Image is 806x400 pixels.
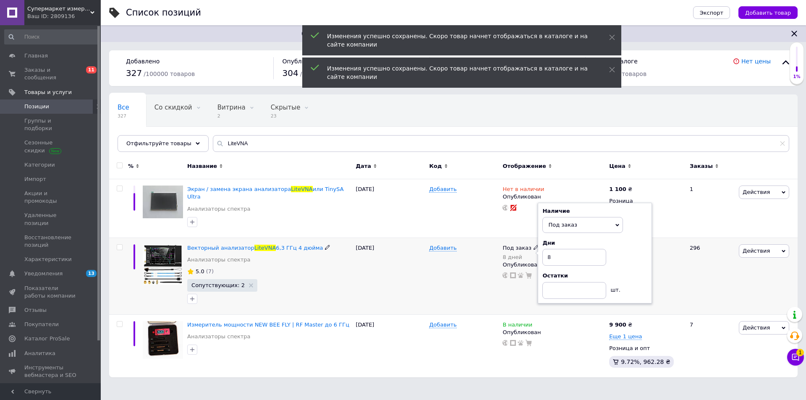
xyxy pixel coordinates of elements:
span: Опубликовано [282,58,327,65]
span: Экспорт [700,10,723,16]
div: Наличие [542,207,647,215]
span: 6,3 ГГц 4 дюйма [276,245,323,251]
span: Векторный анализатор [187,245,254,251]
input: Поиск по названию позиции, артикулу и поисковым запросам [213,135,789,152]
span: Добавить [429,186,456,193]
div: Ваш ID: 2809136 [27,13,101,20]
span: Еще 1 цена [609,333,642,340]
span: Код [429,162,442,170]
div: Розница и опт [609,345,683,352]
div: ₴ [609,321,632,329]
span: Заказы [690,162,713,170]
span: 304 [282,68,298,78]
span: Инструменты вебмастера и SEO [24,364,78,379]
span: Действия [743,324,770,331]
span: Со скидкой [154,104,192,111]
div: 7 [685,314,737,377]
span: 1 [796,349,804,356]
div: [DATE] [353,238,427,314]
span: Позиции [24,103,49,110]
span: Главная [24,52,48,60]
span: Каталог ProSale [24,335,70,342]
div: Опубликован [502,261,605,269]
span: Скрытые [271,104,301,111]
span: % [128,162,133,170]
div: [DATE] [353,179,427,238]
span: Добавлено [126,58,160,65]
span: / 327 товаров [300,71,340,77]
span: 23 [271,113,301,119]
a: Анализаторы спектра [187,333,250,340]
span: Отфильтруйте товары [126,140,191,146]
span: 2 [217,113,246,119]
div: 8 дней [502,254,539,260]
a: Экран / замена экрана анализатораLiteVNAили TinySA Ultra [187,186,343,200]
span: Экран / замена экрана анализатора [187,186,291,192]
button: Добавить товар [738,6,798,19]
span: Название [187,162,217,170]
div: ₴ [609,186,632,193]
span: LiteVNA [291,186,312,192]
span: Под заказ [548,222,577,228]
span: Характеристики [24,256,72,263]
span: Аналитика [24,350,55,357]
span: Дата [356,162,371,170]
span: 13 [86,270,97,277]
span: Опубликованные [118,136,175,143]
span: Действия [743,189,770,195]
span: Нет в наличии [502,186,544,195]
span: Действия [743,248,770,254]
img: Измеритель мощности NEW BEE FLY | RF Master до 6 ГГц [143,321,183,359]
span: Удаленные позиции [24,212,78,227]
span: (7) [206,268,214,275]
span: В наличии [502,322,532,330]
div: 1 [685,179,737,238]
button: Экспорт [693,6,730,19]
span: или TinySA Ultra [187,186,343,200]
span: Отображение [502,162,546,170]
span: / 304 товаров [607,71,646,77]
span: 327 [126,68,142,78]
a: Анализаторы спектра [187,256,250,264]
span: Показатели работы компании [24,285,78,300]
span: Добавить [429,245,456,251]
a: Анализаторы спектра [187,205,250,213]
div: Изменения успешно сохранены. Скоро товар начнет отображаться в каталоге и на сайте компании [327,64,588,81]
button: Чат с покупателем1 [787,349,804,366]
span: 11 [86,66,97,73]
span: / 100000 товаров [144,71,195,77]
div: шт. [606,282,623,294]
svg: Закрыть [789,29,799,39]
span: 9.72%, 962.28 ₴ [621,358,670,365]
span: Категории [24,161,55,169]
span: Заказы и сообщения [24,66,78,81]
span: Сопутствующих: 2 [191,282,245,288]
span: 5.0 [196,268,204,275]
span: Все [118,104,129,111]
span: 327 [118,113,129,119]
div: 1% [790,74,803,80]
b: 1 100 [609,186,626,192]
div: Опубликован [502,329,605,336]
img: Векторный анализатор LiteVNA 6,3 ГГц 4 дюйма [143,244,183,285]
span: Покупатели [24,321,59,328]
span: Витрина [217,104,246,111]
div: Остатки [542,272,647,280]
div: Розница [609,197,683,205]
div: Опубликован [502,193,605,201]
input: Поиск [4,29,99,44]
div: Дни [542,239,647,247]
span: Восстановление позиций [24,234,78,249]
span: Измеритель мощности NEW BEE FLY | RF Master до 6 ГГц [187,322,349,328]
div: 296 [685,238,737,314]
a: Векторный анализаторLiteVNA6,3 ГГц 4 дюйма [187,245,323,251]
span: Под заказ [502,245,531,254]
img: Экран / замена экрана анализатора LiteVNA или TinySA Ultra [143,186,183,218]
span: LiteVNA [254,245,276,251]
span: Сезонные скидки [24,139,78,154]
div: Список позиций [126,8,201,17]
span: Товары и услуги [24,89,72,96]
span: Импорт [24,175,46,183]
span: Группы и подборки [24,117,78,132]
span: Отзывы [24,306,47,314]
